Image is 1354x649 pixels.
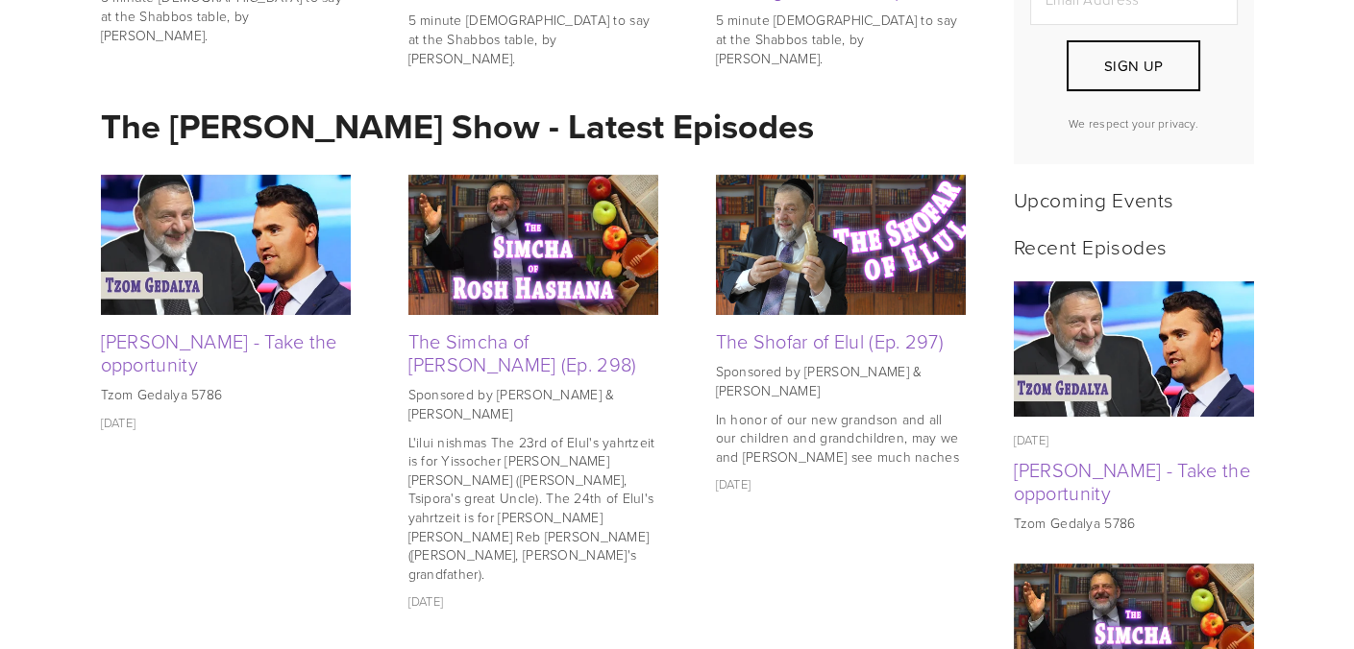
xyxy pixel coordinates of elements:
a: [PERSON_NAME] - Take the opportunity [1014,456,1250,506]
a: The Shofar of Elul (Ep. 297) [716,327,944,354]
strong: The [PERSON_NAME] Show - Latest Episodes [101,101,814,151]
img: The Shofar of Elul (Ep. 297) [716,175,966,315]
a: The Simcha of [PERSON_NAME] (Ep. 298) [408,327,637,377]
p: In honor of our new grandson and all our children and grandchildren, may we and [PERSON_NAME] see... [716,410,966,467]
p: Tzom Gedalya 5786 [1014,514,1254,533]
p: Sponsored by [PERSON_NAME] & [PERSON_NAME] [716,362,966,399]
img: Tzom Gedalya - Take the opportunity [1013,281,1254,417]
p: 5 minute [DEMOGRAPHIC_DATA] to say at the Shabbos table, by [PERSON_NAME]. [716,11,966,67]
p: Sponsored by [PERSON_NAME] & [PERSON_NAME] [408,385,658,422]
button: Sign Up [1067,40,1199,91]
img: Tzom Gedalya - Take the opportunity [101,175,351,315]
time: [DATE] [101,414,136,431]
p: Tzom Gedalya 5786 [101,385,351,404]
p: 5 minute [DEMOGRAPHIC_DATA] to say at the Shabbos table, by [PERSON_NAME]. [408,11,658,67]
p: We respect your privacy. [1030,115,1238,132]
time: [DATE] [716,475,751,493]
img: The Simcha of Rosh Hashana (Ep. 298) [408,175,658,315]
span: Sign Up [1104,56,1163,76]
h2: Upcoming Events [1014,187,1254,211]
h2: Recent Episodes [1014,234,1254,258]
p: L'ilui nishmas The 23rd of Elul's yahrtzeit is for Yissocher [PERSON_NAME] [PERSON_NAME] ([PERSON... [408,433,658,584]
time: [DATE] [1014,431,1049,448]
a: [PERSON_NAME] - Take the opportunity [101,327,337,377]
time: [DATE] [408,592,444,610]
